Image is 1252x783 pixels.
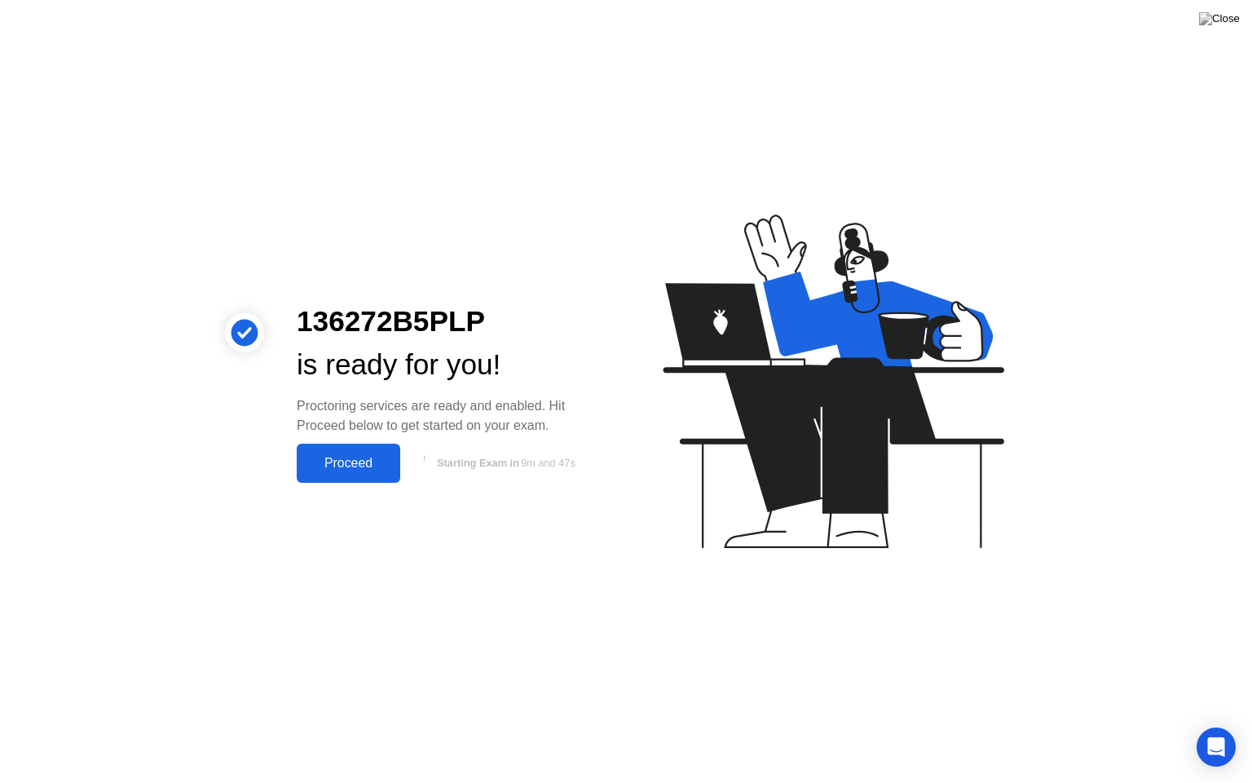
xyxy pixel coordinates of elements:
[1197,728,1236,767] div: Open Intercom Messenger
[297,396,600,436] div: Proctoring services are ready and enabled. Hit Proceed below to get started on your exam.
[297,444,400,483] button: Proceed
[297,300,600,343] div: 136272B5PLP
[297,343,600,387] div: is ready for you!
[408,448,600,479] button: Starting Exam in9m and 47s
[302,456,395,471] div: Proceed
[1199,12,1240,25] img: Close
[521,457,575,469] span: 9m and 47s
